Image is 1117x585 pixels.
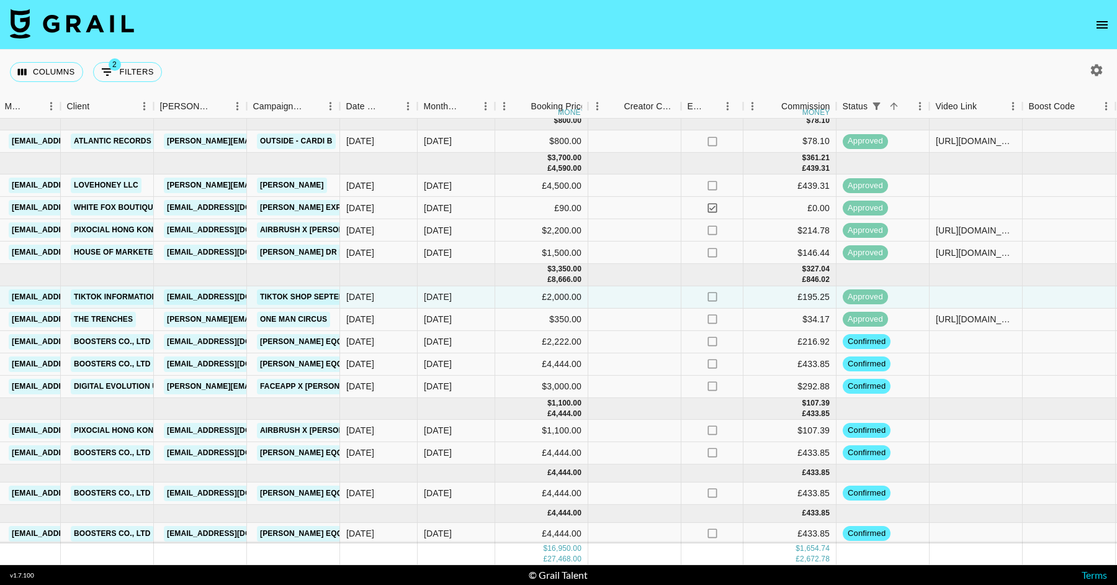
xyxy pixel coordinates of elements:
[843,202,888,214] span: approved
[346,313,374,325] div: 12/09/2025
[164,356,303,372] a: [EMAIL_ADDRESS][DOMAIN_NAME]
[810,116,830,126] div: 78.10
[743,353,837,376] div: £433.85
[743,197,837,219] div: £0.00
[257,245,406,260] a: [PERSON_NAME] Dr [PERSON_NAME]
[9,312,148,327] a: [EMAIL_ADDRESS][DOMAIN_NAME]
[9,245,148,260] a: [EMAIL_ADDRESS][DOMAIN_NAME]
[843,425,890,437] span: confirmed
[930,94,1023,119] div: Video Link
[764,97,781,115] button: Sort
[1082,569,1107,581] a: Terms
[424,380,452,392] div: Sep '25
[802,163,807,174] div: £
[843,179,888,191] span: approved
[936,247,1016,259] div: https://www.tiktok.com/@magda.mysz/video/7538465005667093782?_t=ZN-8ysFVEejWCM&_r=1
[547,508,552,519] div: £
[71,356,154,372] a: Boosters Co., Ltd
[211,97,228,115] button: Sort
[843,224,888,236] span: approved
[71,134,167,149] a: Atlantic Records US
[495,97,514,116] button: Menu
[71,486,154,501] a: Boosters Co., Ltd
[61,94,154,119] div: Client
[9,178,148,193] a: [EMAIL_ADDRESS][DOMAIN_NAME]
[164,200,303,215] a: [EMAIL_ADDRESS][DOMAIN_NAME]
[495,420,588,442] div: $1,100.00
[164,289,303,305] a: [EMAIL_ADDRESS][DOMAIN_NAME]
[9,423,148,438] a: [EMAIL_ADDRESS][DOMAIN_NAME]
[257,379,372,394] a: Faceapp X [PERSON_NAME]
[346,291,374,303] div: 18/08/2025
[346,447,374,459] div: 12/09/2025
[399,97,418,116] button: Menu
[164,245,303,260] a: [EMAIL_ADDRESS][DOMAIN_NAME]
[743,286,837,309] div: £195.25
[558,109,586,116] div: money
[160,94,211,119] div: [PERSON_NAME]
[340,94,418,119] div: Date Created
[868,97,885,115] div: 1 active filter
[257,222,410,238] a: Airbrush X [PERSON_NAME] August
[71,245,167,260] a: House of Marketers
[843,528,890,540] span: confirmed
[346,179,374,192] div: 06/08/2025
[67,94,90,119] div: Client
[547,409,552,419] div: £
[495,483,588,505] div: £4,444.00
[800,543,830,554] div: 1,654.74
[802,264,807,274] div: $
[346,380,374,392] div: 15/09/2025
[164,178,366,193] a: [PERSON_NAME][EMAIL_ADDRESS][DOMAIN_NAME]
[743,219,837,242] div: $214.78
[843,447,890,459] span: confirmed
[304,97,321,115] button: Sort
[531,94,586,119] div: Booking Price
[135,97,154,116] button: Menu
[495,219,588,242] div: $2,200.00
[424,424,452,437] div: Oct '25
[424,358,452,370] div: Sep '25
[247,94,340,119] div: Campaign (Type)
[495,197,588,219] div: £90.00
[936,135,1016,147] div: https://www.tiktok.com/@magda.mysz/video/7530357293137923350
[547,554,581,565] div: 27,468.00
[424,527,452,540] div: Dec '25
[802,153,807,163] div: $
[71,178,141,193] a: Lovehoney LLC
[547,264,552,274] div: $
[382,97,399,115] button: Sort
[10,9,134,39] img: Grail Talent
[781,94,830,119] div: Commission
[806,274,830,285] div: 846.02
[424,135,452,147] div: Jul '25
[164,222,303,238] a: [EMAIL_ADDRESS][DOMAIN_NAME]
[681,94,743,119] div: Expenses: Remove Commission?
[806,116,810,126] div: $
[495,175,588,197] div: £4,500.00
[477,97,495,116] button: Menu
[42,97,61,116] button: Menu
[806,468,830,478] div: 433.85
[9,526,148,542] a: [EMAIL_ADDRESS][DOMAIN_NAME]
[806,398,830,409] div: 107.39
[424,335,452,348] div: Sep '25
[552,264,581,274] div: 3,350.00
[796,543,800,554] div: $
[257,526,456,542] a: [PERSON_NAME] Eqqualberry Campaign video
[806,264,830,274] div: 327.04
[9,445,148,461] a: [EMAIL_ADDRESS][DOMAIN_NAME]
[529,569,588,581] div: © Grail Talent
[495,286,588,309] div: £2,000.00
[495,331,588,353] div: £2,222.00
[9,200,148,215] a: [EMAIL_ADDRESS][DOMAIN_NAME]
[552,508,581,519] div: 4,444.00
[552,274,581,285] div: 8,666.00
[346,335,374,348] div: 12/09/2025
[93,62,162,82] button: Show filters
[424,313,452,325] div: Sep '25
[164,379,304,394] a: [PERSON_NAME][EMAIL_ADDRESS]
[424,247,452,259] div: Aug '25
[743,483,837,505] div: £433.85
[71,289,269,305] a: TikTok Information Technologies UK Limited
